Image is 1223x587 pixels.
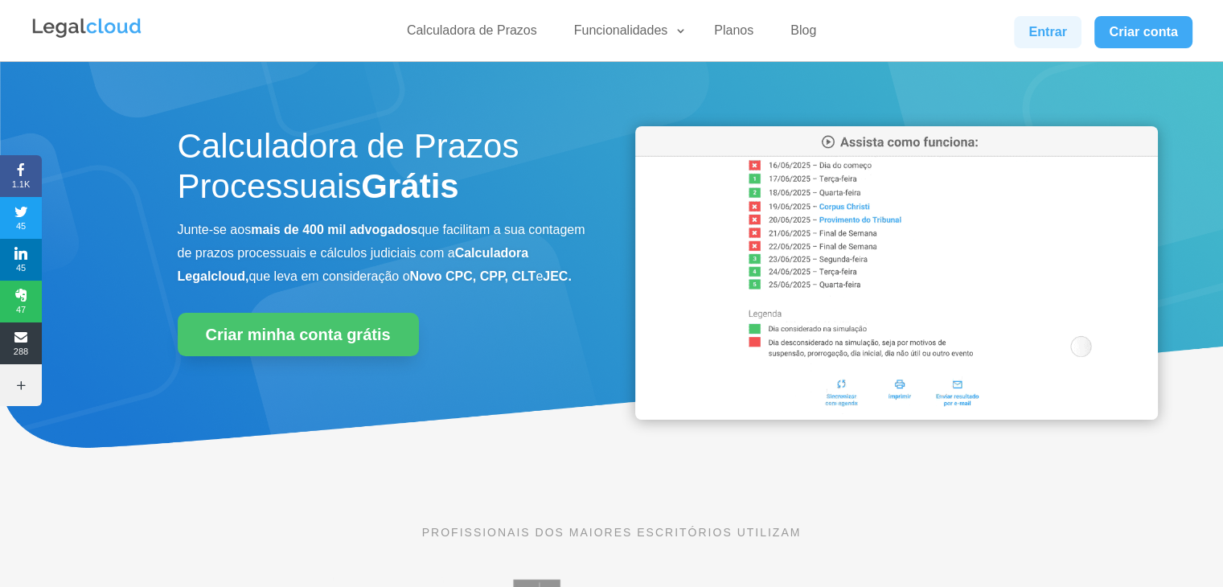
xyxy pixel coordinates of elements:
[178,126,588,216] h1: Calculadora de Prazos Processuais
[564,23,687,46] a: Funcionalidades
[178,523,1046,541] p: PROFISSIONAIS DOS MAIORES ESCRITÓRIOS UTILIZAM
[178,313,419,356] a: Criar minha conta grátis
[635,126,1158,420] img: Calculadora de Prazos Processuais da Legalcloud
[1014,16,1081,48] a: Entrar
[397,23,547,46] a: Calculadora de Prazos
[178,219,588,288] p: Junte-se aos que facilitam a sua contagem de prazos processuais e cálculos judiciais com a que le...
[410,269,536,283] b: Novo CPC, CPP, CLT
[361,167,458,205] strong: Grátis
[781,23,826,46] a: Blog
[543,269,572,283] b: JEC.
[635,408,1158,422] a: Calculadora de Prazos Processuais da Legalcloud
[251,223,417,236] b: mais de 400 mil advogados
[31,16,143,40] img: Legalcloud Logo
[31,29,143,43] a: Logo da Legalcloud
[178,246,529,283] b: Calculadora Legalcloud,
[1094,16,1192,48] a: Criar conta
[704,23,763,46] a: Planos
